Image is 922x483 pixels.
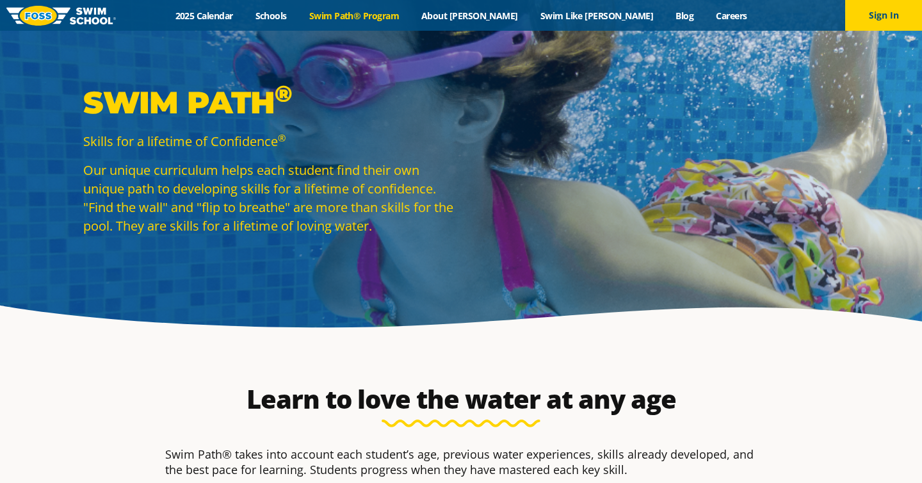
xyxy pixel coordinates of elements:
p: Our unique curriculum helps each student find their own unique path to developing skills for a li... [83,161,455,235]
a: Swim Path® Program [298,10,410,22]
h2: Learn to love the water at any age [159,384,763,414]
a: About [PERSON_NAME] [410,10,530,22]
sup: ® [278,131,286,144]
a: Careers [705,10,758,22]
a: 2025 Calendar [164,10,244,22]
p: Skills for a lifetime of Confidence [83,132,455,151]
p: Swim Path® takes into account each student’s age, previous water experiences, skills already deve... [165,446,757,477]
p: Swim Path [83,83,455,122]
a: Swim Like [PERSON_NAME] [529,10,665,22]
sup: ® [275,79,292,108]
a: Blog [665,10,705,22]
a: Schools [244,10,298,22]
img: FOSS Swim School Logo [6,6,116,26]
